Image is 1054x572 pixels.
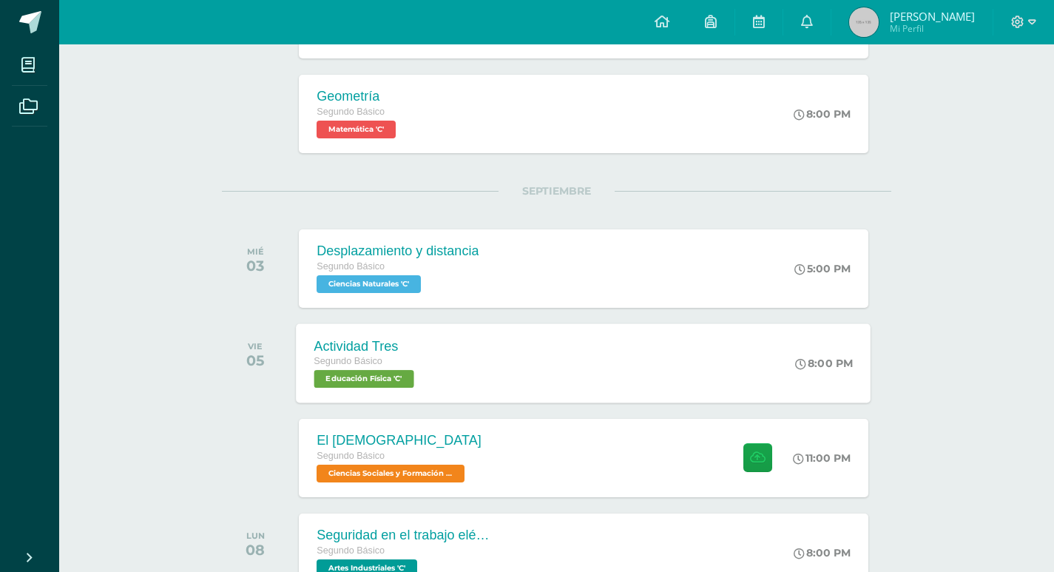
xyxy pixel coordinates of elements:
div: Desplazamiento y distancia [317,243,479,259]
span: Educación Física 'C' [314,370,414,388]
img: 9ebedb0ff532a1507b9b02654ee795af.png [849,7,879,37]
div: LUN [246,531,265,541]
div: 5:00 PM [794,262,851,275]
span: Segundo Básico [314,356,383,366]
div: VIE [246,341,264,351]
div: Seguridad en el trabajo eléctrico [317,528,494,543]
span: [PERSON_NAME] [890,9,975,24]
div: 11:00 PM [793,451,851,465]
span: Matemática 'C' [317,121,396,138]
div: 8:00 PM [794,546,851,559]
div: 03 [246,257,264,275]
div: Geometría [317,89,399,104]
div: MIÉ [246,246,264,257]
span: Ciencias Naturales 'C' [317,275,421,293]
span: Segundo Básico [317,545,385,556]
div: El [DEMOGRAPHIC_DATA] [317,433,481,448]
div: 05 [246,351,264,369]
span: Segundo Básico [317,451,385,461]
span: Segundo Básico [317,107,385,117]
div: 8:00 PM [794,107,851,121]
span: Segundo Básico [317,261,385,272]
div: 08 [246,541,265,559]
div: 8:00 PM [796,357,854,370]
span: SEPTIEMBRE [499,184,615,198]
div: Actividad Tres [314,338,418,354]
span: Ciencias Sociales y Formación Ciudadana 'C' [317,465,464,482]
span: Mi Perfil [890,22,975,35]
